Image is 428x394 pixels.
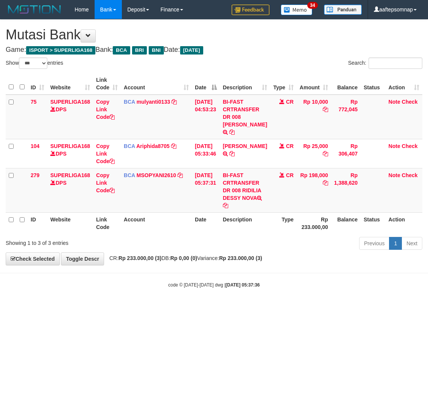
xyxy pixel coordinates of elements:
[170,255,197,261] strong: Rp 0,00 (0)
[192,95,220,139] td: [DATE] 04:53:23
[132,46,147,55] span: BRI
[386,73,422,95] th: Action: activate to sort column ascending
[297,73,331,95] th: Amount: activate to sort column ascending
[192,212,220,234] th: Date
[297,95,331,139] td: Rp 10,000
[361,212,386,234] th: Status
[402,237,422,250] a: Next
[402,99,418,105] a: Check
[6,46,422,54] h4: Game: Bank: Date:
[121,212,192,234] th: Account
[50,172,90,178] a: SUPERLIGA168
[192,139,220,168] td: [DATE] 05:33:46
[402,143,418,149] a: Check
[137,99,170,105] a: mulyanti0133
[124,99,135,105] span: BCA
[331,73,361,95] th: Balance
[136,143,170,149] a: Ariphida8705
[180,46,203,55] span: [DATE]
[270,73,297,95] th: Type: activate to sort column ascending
[219,255,262,261] strong: Rp 233.000,00 (3)
[331,168,361,212] td: Rp 1,388,620
[6,4,63,15] img: MOTION_logo.png
[124,143,135,149] span: BCA
[6,252,60,265] a: Check Selected
[323,106,328,112] a: Copy Rp 10,000 to clipboard
[402,172,418,178] a: Check
[270,212,297,234] th: Type
[106,255,262,261] span: CR: DB: Variance:
[93,212,121,234] th: Link Code
[192,73,220,95] th: Date: activate to sort column descending
[286,143,294,149] span: CR
[297,168,331,212] td: Rp 198,000
[331,139,361,168] td: Rp 306,407
[348,58,422,69] label: Search:
[331,95,361,139] td: Rp 772,045
[121,73,192,95] th: Account: activate to sort column ascending
[171,99,177,105] a: Copy mulyanti0133 to clipboard
[331,212,361,234] th: Balance
[220,95,270,139] td: BI-FAST CRTRANSFER DR 008 [PERSON_NAME]
[369,58,422,69] input: Search:
[28,73,47,95] th: ID: activate to sort column ascending
[220,168,270,212] td: BI-FAST CRTRANSFER DR 008 RIDILIA DESSY NOVA
[286,172,294,178] span: CR
[118,255,162,261] strong: Rp 233.000,00 (3)
[389,143,400,149] a: Note
[389,99,400,105] a: Note
[6,58,63,69] label: Show entries
[229,151,235,157] a: Copy ZAINAL ARIFIN to clipboard
[226,282,260,288] strong: [DATE] 05:37:36
[31,143,39,149] span: 104
[26,46,95,55] span: ISPORT > SUPERLIGA168
[297,212,331,234] th: Rp 233.000,00
[61,252,104,265] a: Toggle Descr
[171,143,176,149] a: Copy Ariphida8705 to clipboard
[47,168,93,212] td: DPS
[220,212,270,234] th: Description
[168,282,260,288] small: code © [DATE]-[DATE] dwg |
[47,139,93,168] td: DPS
[232,5,269,15] img: Feedback.jpg
[96,172,115,193] a: Copy Link Code
[31,99,37,105] span: 75
[323,180,328,186] a: Copy Rp 198,000 to clipboard
[28,212,47,234] th: ID
[389,237,402,250] a: 1
[177,172,183,178] a: Copy MSOPYANI2610 to clipboard
[50,99,90,105] a: SUPERLIGA168
[389,172,400,178] a: Note
[47,73,93,95] th: Website: activate to sort column ascending
[93,73,121,95] th: Link Code: activate to sort column ascending
[281,5,313,15] img: Button%20Memo.svg
[6,236,173,247] div: Showing 1 to 3 of 3 entries
[96,143,115,164] a: Copy Link Code
[31,172,39,178] span: 279
[124,172,135,178] span: BCA
[19,58,47,69] select: Showentries
[149,46,163,55] span: BNI
[192,168,220,212] td: [DATE] 05:37:31
[323,151,328,157] a: Copy Rp 25,000 to clipboard
[386,212,422,234] th: Action
[96,99,115,120] a: Copy Link Code
[6,27,422,42] h1: Mutasi Bank
[229,129,235,135] a: Copy BI-FAST CRTRANSFER DR 008 ANDIKA HIDA KRISTA to clipboard
[50,143,90,149] a: SUPERLIGA168
[361,73,386,95] th: Status
[223,202,228,209] a: Copy BI-FAST CRTRANSFER DR 008 RIDILIA DESSY NOVA to clipboard
[137,172,176,178] a: MSOPYANI2610
[223,143,267,149] a: [PERSON_NAME]
[297,139,331,168] td: Rp 25,000
[220,73,270,95] th: Description: activate to sort column ascending
[324,5,362,15] img: panduan.png
[307,2,317,9] span: 34
[286,99,294,105] span: CR
[47,212,93,234] th: Website
[113,46,130,55] span: BCA
[47,95,93,139] td: DPS
[359,237,389,250] a: Previous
